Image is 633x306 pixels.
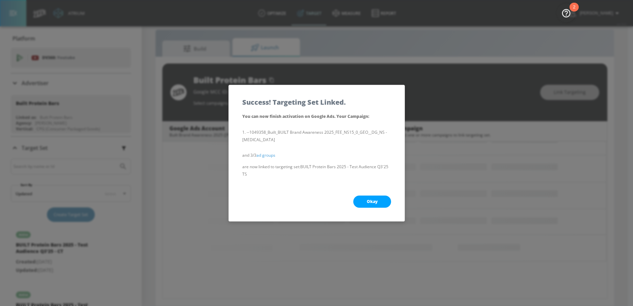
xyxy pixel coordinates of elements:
[256,152,275,158] a: ad groups
[557,3,576,22] button: Open Resource Center, 2 new notifications
[242,112,391,121] p: You can now finish activation on Google Ads. Your Campaign :
[242,129,391,144] li: --1049358_Built_BUILT Brand Awareness 2025_FEE_NS15_0_GEO__DG_NS - [MEDICAL_DATA]
[353,196,391,208] button: Okay
[242,163,391,178] p: are now linked to targeting set: BUILT Protein Bars 2025 - Test Audience Q3'25 TS
[367,199,378,204] span: Okay
[242,152,391,159] p: and 3/3
[573,7,575,16] div: 2
[242,99,346,106] h5: Success! Targeting Set Linked.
